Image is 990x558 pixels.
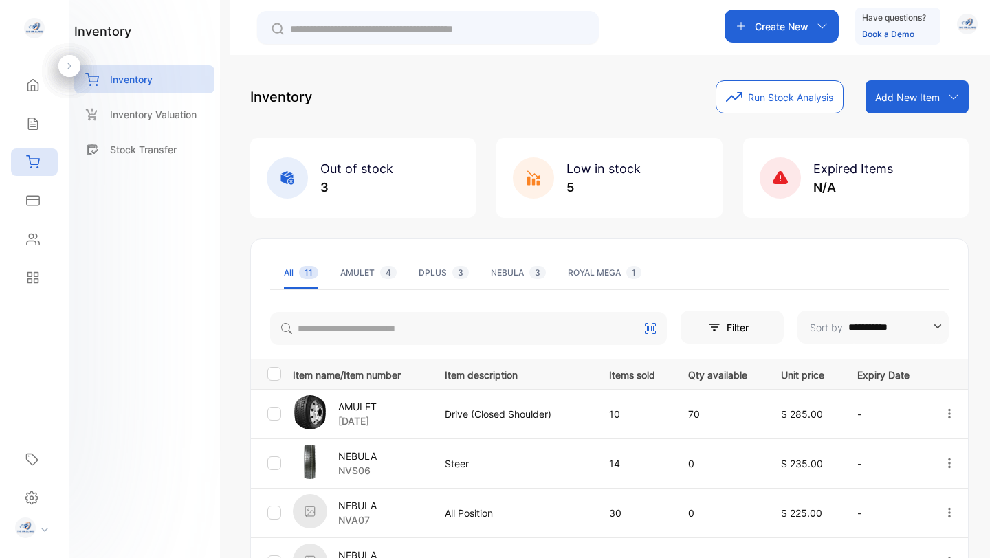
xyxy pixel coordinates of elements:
[566,161,641,176] span: Low in stock
[74,100,214,129] a: Inventory Valuation
[74,135,214,164] a: Stock Transfer
[380,266,397,279] span: 4
[875,90,940,104] p: Add New Item
[293,494,327,528] img: item
[110,107,197,122] p: Inventory Valuation
[338,414,377,428] p: [DATE]
[452,266,469,279] span: 3
[566,178,641,197] p: 5
[419,267,469,279] div: DPLUS
[320,161,393,176] span: Out of stock
[688,407,753,421] p: 70
[74,22,131,41] h1: inventory
[338,399,377,414] p: AMULET
[813,161,893,176] span: Expired Items
[110,142,177,157] p: Stock Transfer
[320,178,393,197] p: 3
[338,513,377,527] p: NVA07
[284,267,318,279] div: All
[781,408,823,420] span: $ 285.00
[568,267,641,279] div: ROYAL MEGA
[957,10,978,43] button: avatar
[688,365,753,382] p: Qty available
[338,463,377,478] p: NVS06
[813,178,893,197] p: N/A
[74,65,214,93] a: Inventory
[857,407,915,421] p: -
[781,365,829,382] p: Unit price
[862,11,926,25] p: Have questions?
[932,500,990,558] iframe: LiveChat chat widget
[755,19,808,34] p: Create New
[299,266,318,279] span: 11
[688,456,753,471] p: 0
[110,72,153,87] p: Inventory
[338,498,377,513] p: NEBULA
[857,456,915,471] p: -
[293,395,327,429] img: item
[293,445,327,479] img: item
[688,506,753,520] p: 0
[609,365,660,382] p: Items sold
[491,267,546,279] div: NEBULA
[609,407,660,421] p: 10
[716,80,844,113] button: Run Stock Analysis
[340,267,397,279] div: AMULET
[626,266,641,279] span: 1
[957,14,978,34] img: avatar
[781,458,823,469] span: $ 235.00
[15,517,36,538] img: profile
[445,407,581,421] p: Drive (Closed Shoulder)
[725,10,839,43] button: Create New
[797,311,949,344] button: Sort by
[857,506,915,520] p: -
[250,87,312,107] p: Inventory
[862,29,914,39] a: Book a Demo
[857,365,915,382] p: Expiry Date
[445,456,581,471] p: Steer
[609,456,660,471] p: 14
[445,365,581,382] p: Item description
[338,449,377,463] p: NEBULA
[445,506,581,520] p: All Position
[609,506,660,520] p: 30
[781,507,822,519] span: $ 225.00
[810,320,843,335] p: Sort by
[24,18,45,38] img: logo
[529,266,546,279] span: 3
[293,365,428,382] p: Item name/Item number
